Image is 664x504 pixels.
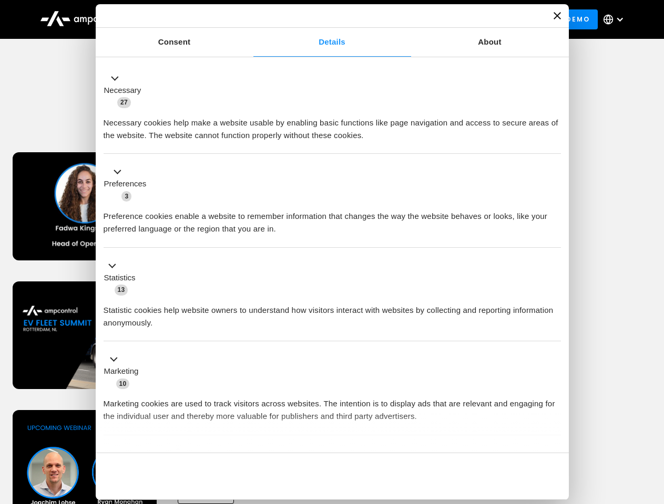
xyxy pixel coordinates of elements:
label: Necessary [104,85,141,97]
button: Marketing (10) [104,353,145,390]
div: Preference cookies enable a website to remember information that changes the way the website beha... [104,202,561,235]
button: Close banner [554,12,561,19]
a: Details [253,28,411,57]
a: About [411,28,569,57]
button: Unclassified (2) [104,447,190,460]
a: Consent [96,28,253,57]
span: 2 [173,448,183,459]
span: 13 [115,285,128,295]
div: Necessary cookies help make a website usable by enabling basic functions like page navigation and... [104,109,561,142]
span: 3 [121,191,131,202]
span: 27 [117,97,131,108]
button: Statistics (13) [104,259,142,296]
div: Marketing cookies are used to track visitors across websites. The intention is to display ads tha... [104,390,561,423]
div: Statistic cookies help website owners to understand how visitors interact with websites by collec... [104,296,561,329]
h1: Upcoming Webinars [13,106,652,131]
label: Statistics [104,272,136,284]
label: Preferences [104,178,147,190]
button: Preferences (3) [104,166,153,203]
button: Okay [410,461,560,491]
label: Marketing [104,365,139,377]
button: Necessary (27) [104,72,148,109]
span: 10 [116,379,130,389]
